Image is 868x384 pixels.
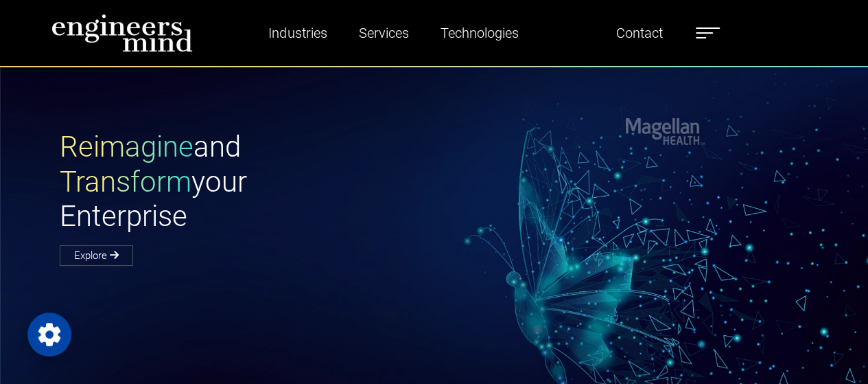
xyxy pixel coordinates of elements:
a: Explore [60,245,133,266]
span: Reimagine [60,130,193,163]
a: Contact [611,17,668,49]
a: Services [353,17,414,49]
img: logo [51,14,193,52]
span: Transform [60,165,191,199]
h1: and your Enterprise [60,130,434,234]
a: Technologies [434,17,524,49]
a: Industries [263,17,332,49]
